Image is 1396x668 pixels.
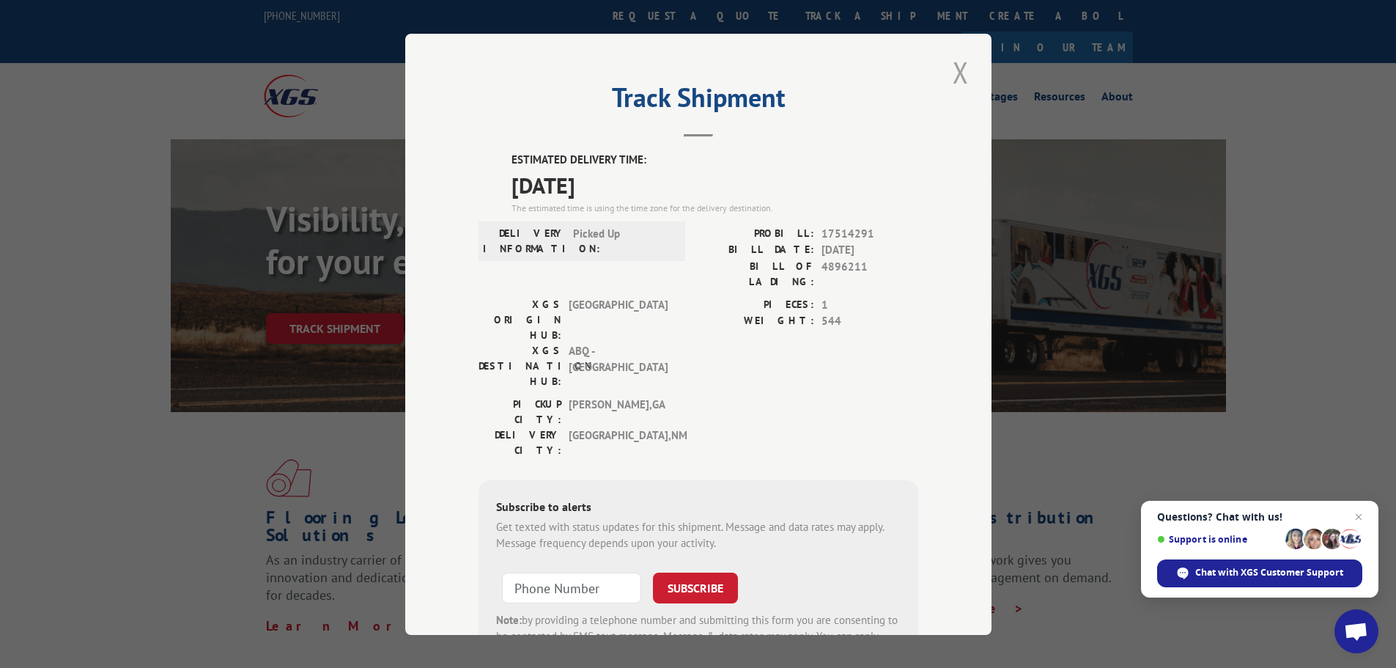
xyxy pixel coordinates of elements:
[496,612,901,661] div: by providing a telephone number and submitting this form you are consenting to be contacted by SM...
[698,313,814,330] label: WEIGHT:
[479,87,918,115] h2: Track Shipment
[496,497,901,518] div: Subscribe to alerts
[821,242,918,259] span: [DATE]
[496,518,901,551] div: Get texted with status updates for this shipment. Message and data rates may apply. Message frequ...
[948,52,973,92] button: Close modal
[569,427,668,458] span: [GEOGRAPHIC_DATA] , NM
[1157,559,1362,587] span: Chat with XGS Customer Support
[653,572,738,603] button: SUBSCRIBE
[502,572,641,603] input: Phone Number
[569,296,668,342] span: [GEOGRAPHIC_DATA]
[569,396,668,427] span: [PERSON_NAME] , GA
[479,296,561,342] label: XGS ORIGIN HUB:
[1334,609,1378,653] a: Open chat
[698,258,814,289] label: BILL OF LADING:
[1195,566,1343,579] span: Chat with XGS Customer Support
[496,612,522,626] strong: Note:
[569,342,668,389] span: ABQ - [GEOGRAPHIC_DATA]
[479,342,561,389] label: XGS DESTINATION HUB:
[573,225,672,256] span: Picked Up
[512,168,918,201] span: [DATE]
[698,225,814,242] label: PROBILL:
[698,242,814,259] label: BILL DATE:
[821,313,918,330] span: 544
[1157,511,1362,523] span: Questions? Chat with us!
[483,225,566,256] label: DELIVERY INFORMATION:
[821,258,918,289] span: 4896211
[479,396,561,427] label: PICKUP CITY:
[821,225,918,242] span: 17514291
[479,427,561,458] label: DELIVERY CITY:
[821,296,918,313] span: 1
[512,152,918,169] label: ESTIMATED DELIVERY TIME:
[512,201,918,214] div: The estimated time is using the time zone for the delivery destination.
[698,296,814,313] label: PIECES:
[1157,534,1280,545] span: Support is online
